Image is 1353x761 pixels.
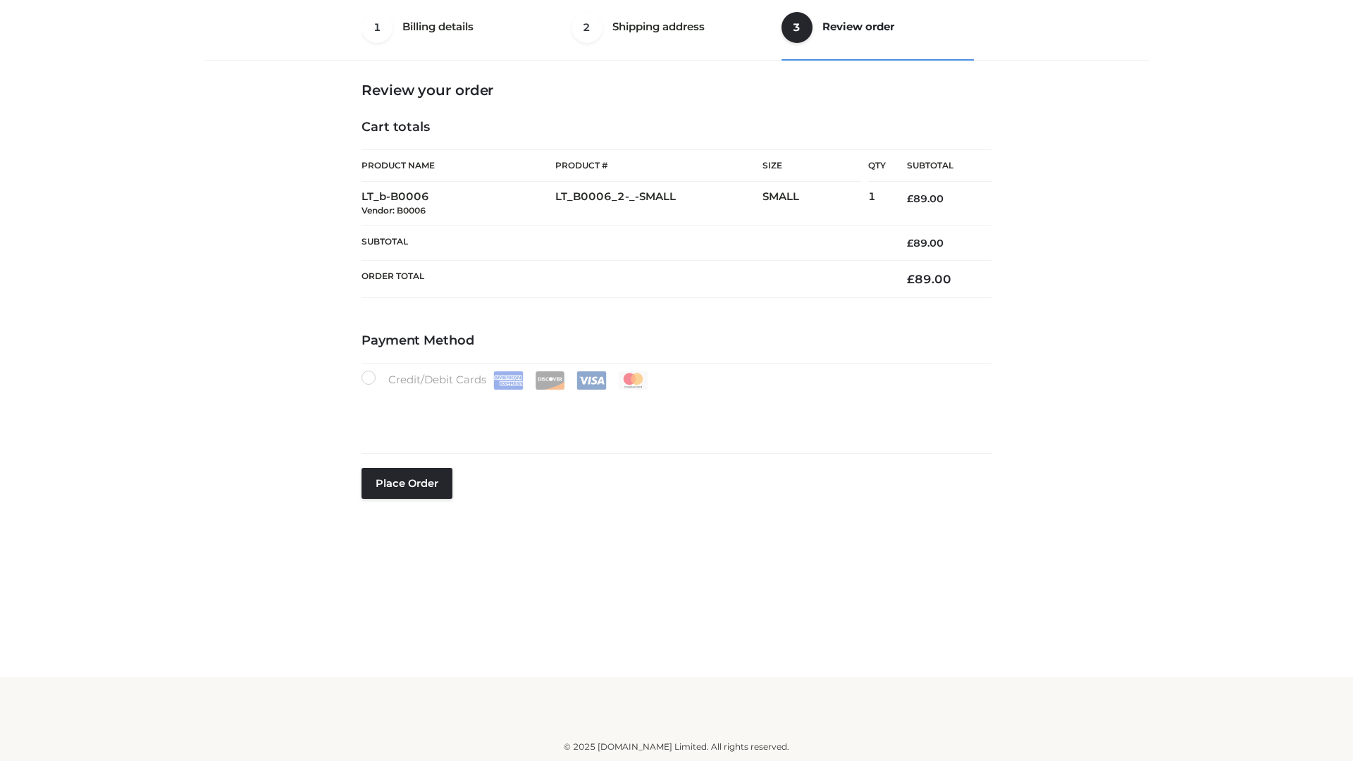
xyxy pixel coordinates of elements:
td: 1 [868,182,886,226]
div: © 2025 [DOMAIN_NAME] Limited. All rights reserved. [209,740,1144,754]
th: Qty [868,149,886,182]
td: SMALL [762,182,868,226]
img: Discover [535,371,565,390]
img: Visa [576,371,607,390]
iframe: Secure payment input frame [359,387,989,438]
th: Size [762,150,861,182]
th: Subtotal [886,150,991,182]
img: Mastercard [618,371,648,390]
bdi: 89.00 [907,192,944,205]
h4: Payment Method [362,333,991,349]
th: Subtotal [362,225,886,260]
th: Order Total [362,261,886,298]
span: £ [907,272,915,286]
span: £ [907,192,913,205]
small: Vendor: B0006 [362,205,426,216]
td: LT_b-B0006 [362,182,555,226]
span: £ [907,237,913,249]
bdi: 89.00 [907,272,951,286]
h4: Cart totals [362,120,991,135]
th: Product # [555,149,762,182]
th: Product Name [362,149,555,182]
button: Place order [362,468,452,499]
h3: Review your order [362,82,991,99]
bdi: 89.00 [907,237,944,249]
label: Credit/Debit Cards [362,371,650,390]
td: LT_B0006_2-_-SMALL [555,182,762,226]
img: Amex [493,371,524,390]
